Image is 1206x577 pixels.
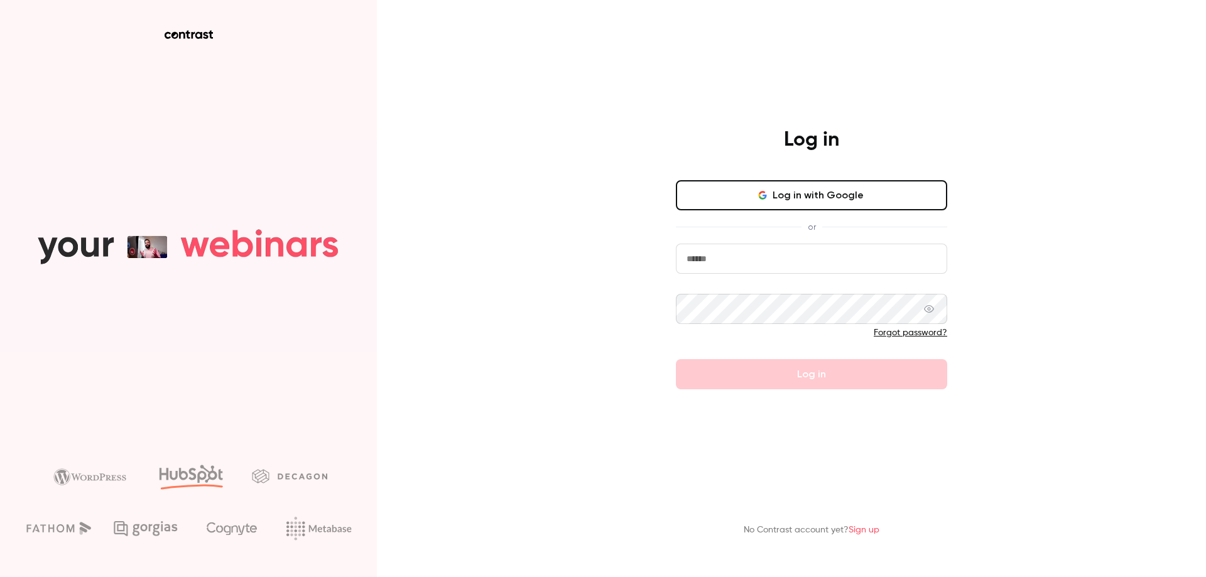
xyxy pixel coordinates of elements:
[676,180,947,210] button: Log in with Google
[744,524,879,537] p: No Contrast account yet?
[874,328,947,337] a: Forgot password?
[849,526,879,534] a: Sign up
[801,220,822,234] span: or
[784,127,839,153] h4: Log in
[252,469,327,483] img: decagon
